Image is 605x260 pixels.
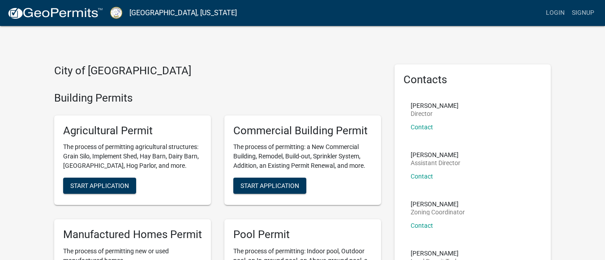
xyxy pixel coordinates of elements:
[411,111,459,117] p: Director
[63,142,202,170] p: The process of permitting agricultural structures: Grain Silo, Implement Shed, Hay Barn, Dairy Ba...
[54,64,381,77] h4: City of [GEOGRAPHIC_DATA]
[411,160,460,166] p: Assistant Director
[411,222,433,229] a: Contact
[233,178,306,194] button: Start Application
[63,124,202,137] h5: Agricultural Permit
[411,124,433,131] a: Contact
[411,152,460,158] p: [PERSON_NAME]
[233,142,372,170] p: The process of permitting: a New Commercial Building, Remodel, Build-out, Sprinkler System, Addit...
[542,4,568,21] a: Login
[411,102,459,109] p: [PERSON_NAME]
[110,7,122,19] img: Putnam County, Georgia
[411,173,433,180] a: Contact
[411,250,459,256] p: [PERSON_NAME]
[403,73,542,86] h5: Contacts
[63,228,202,241] h5: Manufactured Homes Permit
[411,201,465,207] p: [PERSON_NAME]
[63,178,136,194] button: Start Application
[129,5,237,21] a: [GEOGRAPHIC_DATA], [US_STATE]
[54,92,381,105] h4: Building Permits
[233,124,372,137] h5: Commercial Building Permit
[233,228,372,241] h5: Pool Permit
[411,209,465,215] p: Zoning Coordinator
[240,182,299,189] span: Start Application
[568,4,598,21] a: Signup
[70,182,129,189] span: Start Application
